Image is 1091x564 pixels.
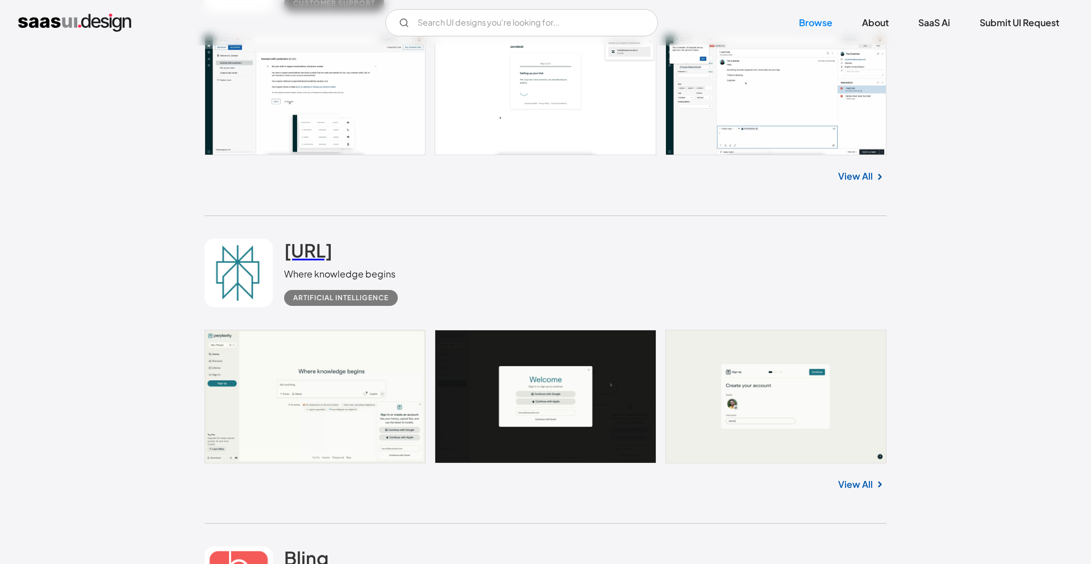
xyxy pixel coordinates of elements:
[785,10,846,35] a: Browse
[966,10,1073,35] a: Submit UI Request
[905,10,964,35] a: SaaS Ai
[284,239,332,262] h2: [URL]
[838,169,873,183] a: View All
[284,267,407,281] div: Where knowledge begins
[385,9,658,36] input: Search UI designs you're looking for...
[848,10,902,35] a: About
[385,9,658,36] form: Email Form
[284,239,332,267] a: [URL]
[838,478,873,491] a: View All
[293,291,389,305] div: Artificial Intelligence
[18,14,131,32] a: home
